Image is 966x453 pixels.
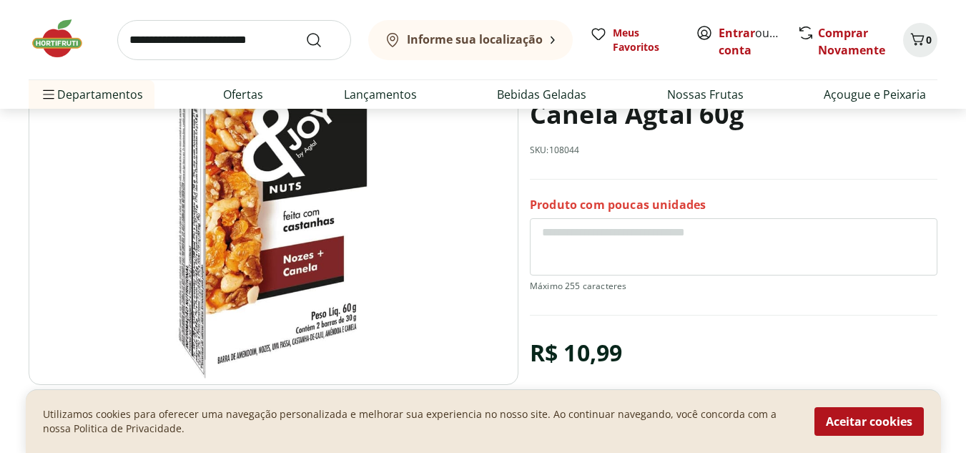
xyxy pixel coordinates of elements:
button: Menu [40,77,57,112]
img: Hortifruti [29,17,100,60]
a: Meus Favoritos [590,26,679,54]
p: Utilizamos cookies para oferecer uma navegação personalizada e melhorar sua experiencia no nosso ... [43,407,797,436]
button: Aceitar cookies [814,407,924,436]
b: Informe sua localização [407,31,543,47]
a: Lançamentos [344,86,417,103]
button: Carrinho [903,23,937,57]
span: Meus Favoritos [613,26,679,54]
span: ou [719,24,782,59]
a: Entrar [719,25,755,41]
p: SKU: 108044 [530,145,580,156]
button: Informe sua localização [368,20,573,60]
div: R$ 10,99 [530,333,622,373]
a: Ofertas [223,86,263,103]
a: Nossas Frutas [667,86,744,103]
a: Açougue e Peixaria [824,86,926,103]
span: 0 [926,33,932,47]
input: search [117,20,351,60]
span: Departamentos [40,77,143,112]
a: Comprar Novamente [818,25,885,58]
a: Bebidas Geladas [497,86,586,103]
button: Submit Search [305,31,340,49]
p: Produto com poucas unidades [530,197,706,213]
a: Criar conta [719,25,797,58]
img: Barra de Mixed Nuts Nozes & Canela Agtal 60g [29,42,518,385]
